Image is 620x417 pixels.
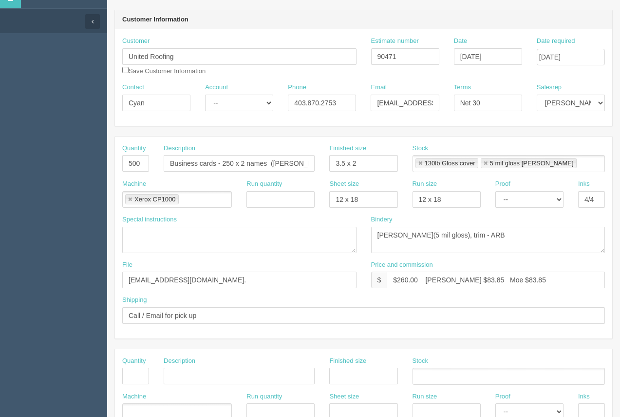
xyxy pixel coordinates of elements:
textarea: [PERSON_NAME](5 mil gloss), trim - ARB [371,227,605,253]
label: Shipping [122,296,147,305]
label: Finished size [329,357,366,366]
div: $ [371,272,387,288]
label: Run quantity [246,392,282,401]
label: Salesrep [537,83,562,92]
input: Enter customer name [122,48,357,65]
label: Stock [413,357,429,366]
label: Price and commission [371,260,433,270]
label: Inks [578,392,590,401]
label: Run size [413,392,437,401]
label: Email [371,83,387,92]
label: Description [164,357,195,366]
div: 5 mil gloss [PERSON_NAME] [490,160,574,166]
label: Date required [537,37,575,46]
div: Xerox CP1000 [134,196,176,202]
label: Inks [578,179,590,189]
label: Sheet size [329,392,359,401]
label: Contact [122,83,144,92]
label: Date [454,37,467,46]
label: Estimate number [371,37,419,46]
div: 130lb Gloss cover [425,160,475,166]
label: Phone [288,83,306,92]
label: Special instructions [122,215,177,224]
label: Quantity [122,357,146,366]
label: Sheet size [329,179,359,189]
label: File [122,260,132,270]
div: Save Customer Information [122,37,357,76]
label: Machine [122,179,146,189]
label: Machine [122,392,146,401]
label: Account [205,83,228,92]
label: Terms [454,83,471,92]
label: Run size [413,179,437,189]
label: Stock [413,144,429,153]
label: Customer [122,37,150,46]
label: Proof [495,392,510,401]
label: Finished size [329,144,366,153]
label: Bindery [371,215,393,224]
label: Proof [495,179,510,189]
label: Description [164,144,195,153]
label: Run quantity [246,179,282,189]
label: Quantity [122,144,146,153]
header: Customer Information [115,10,612,30]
